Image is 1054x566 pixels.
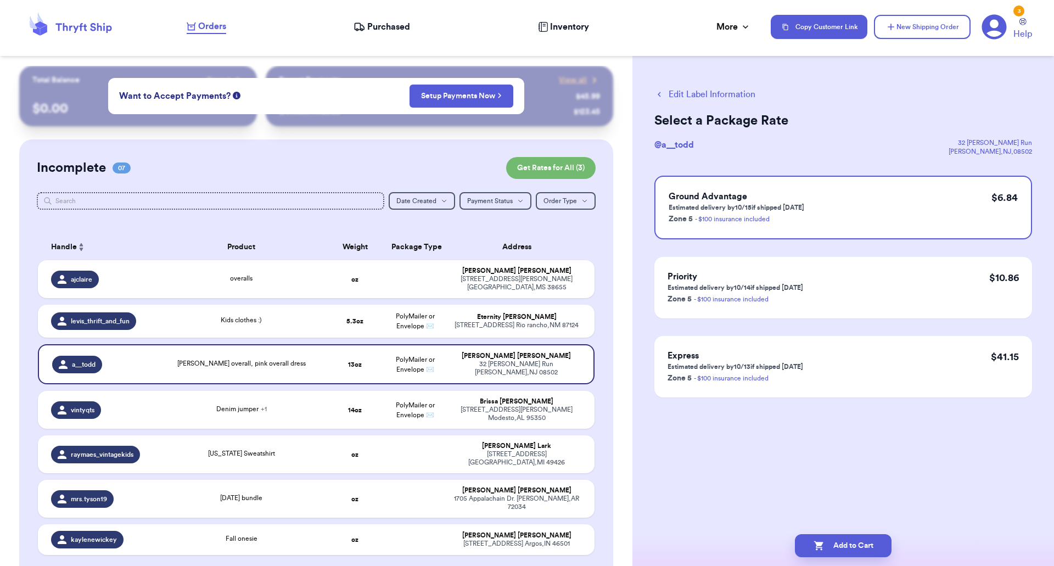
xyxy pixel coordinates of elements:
[37,192,385,210] input: Search
[452,275,582,292] div: [STREET_ADDRESS][PERSON_NAME] [GEOGRAPHIC_DATA] , MS 38655
[71,495,107,503] span: mrs.tyson19
[654,112,1032,130] h2: Select a Package Rate
[279,75,340,86] p: Recent Payments
[396,402,435,418] span: PolyMailer or Envelope ✉️
[220,495,262,501] span: [DATE] bundle
[51,242,77,253] span: Handle
[1013,5,1024,16] div: 3
[351,496,358,502] strong: oz
[654,88,755,101] button: Edit Label Information
[550,20,589,33] span: Inventory
[367,20,410,33] span: Purchased
[385,234,445,260] th: Package Type
[536,192,596,210] button: Order Type
[113,162,131,173] span: 07
[77,240,86,254] button: Sort ascending
[230,275,253,282] span: overalls
[396,313,435,329] span: PolyMailer or Envelope ✉️
[559,75,600,86] a: View all
[459,192,531,210] button: Payment Status
[669,215,693,223] span: Zone 5
[1013,27,1032,41] span: Help
[1013,18,1032,41] a: Help
[452,450,582,467] div: [STREET_ADDRESS] [GEOGRAPHIC_DATA] , MI 49426
[949,138,1032,147] div: 32 [PERSON_NAME] Run
[32,100,244,117] p: $ 0.00
[669,192,747,201] span: Ground Advantage
[396,198,436,204] span: Date Created
[452,360,581,377] div: 32 [PERSON_NAME] Run [PERSON_NAME] , NJ 08502
[771,15,867,39] button: Copy Customer Link
[467,198,513,204] span: Payment Status
[576,91,600,102] div: $ 45.99
[72,360,96,369] span: a__todd
[198,20,226,33] span: Orders
[949,147,1032,156] div: [PERSON_NAME] , NJ , 08502
[716,20,751,33] div: More
[668,351,699,360] span: Express
[452,486,582,495] div: [PERSON_NAME] [PERSON_NAME]
[452,540,582,548] div: [STREET_ADDRESS] Argos , IN 46501
[37,159,106,177] h2: Incomplete
[452,313,582,321] div: Eternity [PERSON_NAME]
[452,495,582,511] div: 1705 Appalachain Dr. [PERSON_NAME] , AR 72034
[452,531,582,540] div: [PERSON_NAME] [PERSON_NAME]
[874,15,971,39] button: New Shipping Order
[71,535,117,544] span: kaylenewickey
[351,451,358,458] strong: oz
[396,356,435,373] span: PolyMailer or Envelope ✉️
[991,349,1019,365] p: $ 41.15
[71,406,94,414] span: vintyqts
[325,234,385,260] th: Weight
[452,352,581,360] div: [PERSON_NAME] [PERSON_NAME]
[668,362,803,371] p: Estimated delivery by 10/13 if shipped [DATE]
[452,406,582,422] div: [STREET_ADDRESS][PERSON_NAME] Modesto , AL 95350
[221,317,262,323] span: Kids clothes :)
[354,20,410,33] a: Purchased
[71,317,130,326] span: levis_thrift_and_fun
[177,360,306,367] span: [PERSON_NAME] overall, pink overall dress
[668,272,697,281] span: Priority
[348,361,362,368] strong: 13 oz
[795,534,892,557] button: Add to Cart
[694,296,769,302] a: - $100 insurance included
[668,295,692,303] span: Zone 5
[208,450,275,457] span: [US_STATE] Sweatshirt
[226,535,257,542] span: Fall onesie
[695,216,770,222] a: - $100 insurance included
[574,107,600,117] div: $ 123.45
[538,20,589,33] a: Inventory
[445,234,595,260] th: Address
[506,157,596,179] button: Get Rates for All (3)
[669,203,804,212] p: Estimated delivery by 10/15 if shipped [DATE]
[668,374,692,382] span: Zone 5
[543,198,577,204] span: Order Type
[351,536,358,543] strong: oz
[559,75,587,86] span: View all
[187,20,226,34] a: Orders
[71,450,133,459] span: raymaes_vintagekids
[452,442,582,450] div: [PERSON_NAME] Lark
[119,89,231,103] span: Want to Accept Payments?
[32,75,80,86] p: Total Balance
[216,406,267,412] span: Denim jumper
[989,270,1019,285] p: $ 10.86
[261,406,267,412] span: + 1
[452,397,582,406] div: Brissa [PERSON_NAME]
[351,276,358,283] strong: oz
[207,75,244,86] a: Payout
[668,283,803,292] p: Estimated delivery by 10/14 if shipped [DATE]
[694,375,769,382] a: - $100 insurance included
[452,267,582,275] div: [PERSON_NAME] [PERSON_NAME]
[452,321,582,329] div: [STREET_ADDRESS] Rio rancho , NM 87124
[991,190,1018,205] p: $ 6.84
[71,275,92,284] span: ajclaire
[410,85,513,108] button: Setup Payments Now
[158,234,326,260] th: Product
[389,192,455,210] button: Date Created
[348,407,362,413] strong: 14 oz
[654,141,694,149] span: @ a__todd
[982,14,1007,40] a: 3
[207,75,231,86] span: Payout
[346,318,363,324] strong: 5.3 oz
